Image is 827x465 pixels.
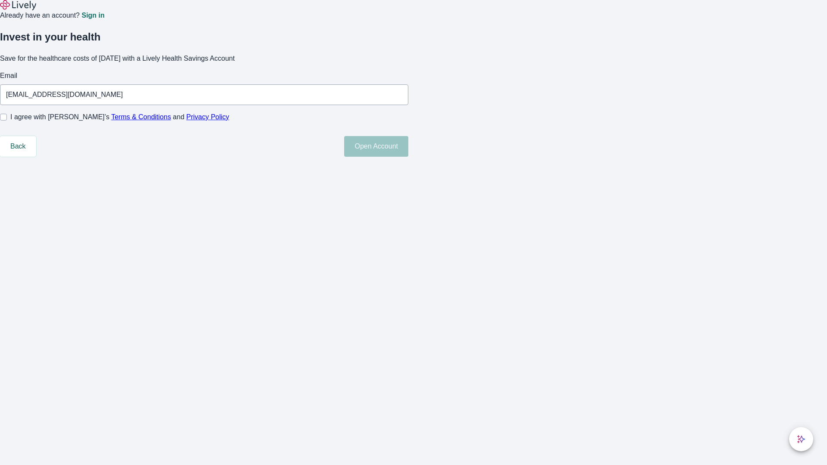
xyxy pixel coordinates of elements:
a: Terms & Conditions [111,113,171,121]
button: chat [789,427,813,451]
span: I agree with [PERSON_NAME]’s and [10,112,229,122]
a: Sign in [81,12,104,19]
svg: Lively AI Assistant [797,435,805,443]
a: Privacy Policy [187,113,230,121]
